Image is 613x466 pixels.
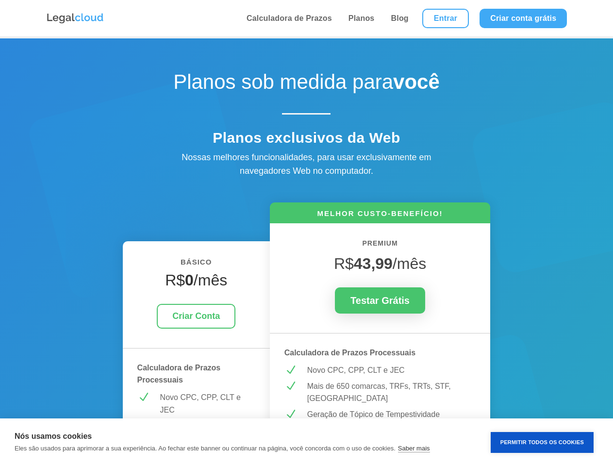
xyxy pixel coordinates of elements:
[161,150,452,179] div: Nossas melhores funcionalidades, para usar exclusivamente em navegadores Web no computador.
[15,432,92,440] strong: Nós usamos cookies
[334,255,426,272] span: R$ /mês
[284,349,415,357] strong: Calculadora de Prazos Processuais
[284,408,297,420] span: N
[354,255,393,272] strong: 43,99
[137,256,255,273] h6: BÁSICO
[398,445,430,452] a: Saber mais
[137,364,221,384] strong: Calculadora de Prazos Processuais
[422,9,469,28] a: Entrar
[307,408,476,421] p: Geração de Tópico de Tempestividade
[284,364,297,376] span: N
[137,271,255,294] h4: R$ /mês
[393,70,440,93] strong: você
[307,380,476,405] p: Mais de 650 comarcas, TRFs, TRTs, STF, [GEOGRAPHIC_DATA]
[270,208,491,223] h6: MELHOR CUSTO-BENEFÍCIO!
[491,432,594,453] button: Permitir Todos os Cookies
[137,391,149,403] span: N
[157,304,235,329] a: Criar Conta
[335,287,425,314] a: Testar Grátis
[46,12,104,25] img: Logo da Legalcloud
[160,391,255,416] p: Novo CPC, CPP, CLT e JEC
[136,70,476,99] h1: Planos sob medida para
[480,9,567,28] a: Criar conta grátis
[15,445,396,452] p: Eles são usados para aprimorar a sua experiência. Ao fechar este banner ou continuar na página, v...
[307,364,476,377] p: Novo CPC, CPP, CLT e JEC
[185,271,194,289] strong: 0
[284,380,297,392] span: N
[284,238,476,254] h6: PREMIUM
[136,129,476,151] h4: Planos exclusivos da Web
